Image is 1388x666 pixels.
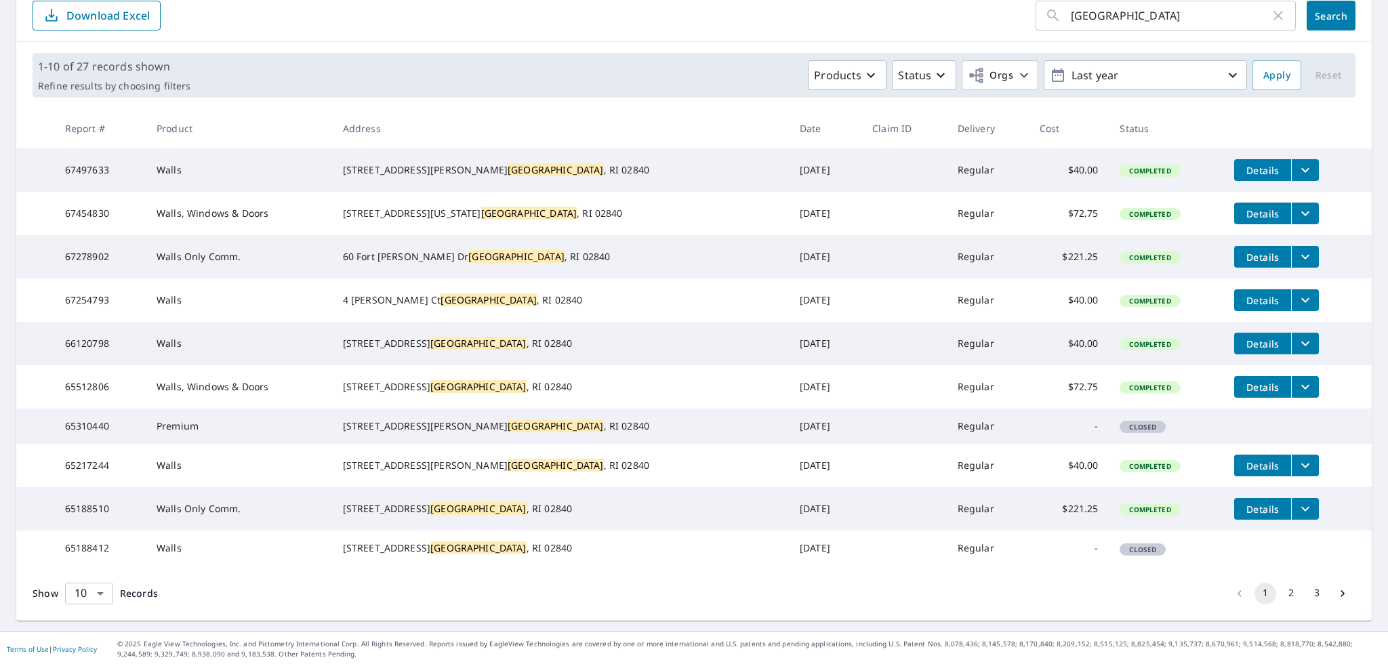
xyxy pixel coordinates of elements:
[441,293,537,306] mark: [GEOGRAPHIC_DATA]
[1242,164,1283,177] span: Details
[343,337,778,350] div: [STREET_ADDRESS] , RI 02840
[1029,148,1109,192] td: $40.00
[1029,108,1109,148] th: Cost
[1242,381,1283,394] span: Details
[117,639,1381,659] p: © 2025 Eagle View Technologies, Inc. and Pictometry International Corp. All Rights Reserved. Repo...
[947,148,1029,192] td: Regular
[789,530,861,566] td: [DATE]
[1242,503,1283,516] span: Details
[430,380,527,393] mark: [GEOGRAPHIC_DATA]
[120,587,158,600] span: Records
[343,250,778,264] div: 60 Fort [PERSON_NAME] Dr , RI 02840
[947,235,1029,278] td: Regular
[54,530,146,566] td: 65188412
[1121,166,1179,175] span: Completed
[54,444,146,487] td: 65217244
[789,409,861,444] td: [DATE]
[54,235,146,278] td: 67278902
[1291,498,1319,520] button: filesDropdownBtn-65188510
[1307,1,1355,30] button: Search
[789,487,861,530] td: [DATE]
[1291,376,1319,398] button: filesDropdownBtn-65512806
[1121,253,1179,262] span: Completed
[1234,289,1291,311] button: detailsBtn-67254793
[1242,459,1283,472] span: Details
[468,250,565,263] mark: [GEOGRAPHIC_DATA]
[343,293,778,307] div: 4 [PERSON_NAME] Ct , RI 02840
[1029,365,1109,409] td: $72.75
[962,60,1038,90] button: Orgs
[1066,64,1225,87] p: Last year
[789,235,861,278] td: [DATE]
[146,148,332,192] td: Walls
[508,419,604,432] mark: [GEOGRAPHIC_DATA]
[508,163,604,176] mark: [GEOGRAPHIC_DATA]
[54,322,146,365] td: 66120798
[1332,583,1353,604] button: Go to next page
[1121,209,1179,219] span: Completed
[146,192,332,235] td: Walls, Windows & Doors
[1234,159,1291,181] button: detailsBtn-67497633
[54,409,146,444] td: 65310440
[1227,583,1355,604] nav: pagination navigation
[53,644,97,654] a: Privacy Policy
[343,502,778,516] div: [STREET_ADDRESS] , RI 02840
[1252,60,1301,90] button: Apply
[430,502,527,515] mark: [GEOGRAPHIC_DATA]
[789,444,861,487] td: [DATE]
[343,163,778,177] div: [STREET_ADDRESS][PERSON_NAME] , RI 02840
[1121,339,1179,349] span: Completed
[1029,530,1109,566] td: -
[146,409,332,444] td: Premium
[343,207,778,220] div: [STREET_ADDRESS][US_STATE] , RI 02840
[146,278,332,322] td: Walls
[1121,296,1179,306] span: Completed
[430,337,527,350] mark: [GEOGRAPHIC_DATA]
[508,459,604,472] mark: [GEOGRAPHIC_DATA]
[1234,498,1291,520] button: detailsBtn-65188510
[1029,278,1109,322] td: $40.00
[146,487,332,530] td: Walls Only Comm.
[33,1,161,30] button: Download Excel
[7,645,97,653] p: |
[968,67,1013,84] span: Orgs
[1318,9,1345,22] span: Search
[1263,67,1290,84] span: Apply
[7,644,49,654] a: Terms of Use
[1234,455,1291,476] button: detailsBtn-65217244
[343,380,778,394] div: [STREET_ADDRESS] , RI 02840
[1291,246,1319,268] button: filesDropdownBtn-67278902
[146,235,332,278] td: Walls Only Comm.
[430,541,527,554] mark: [GEOGRAPHIC_DATA]
[1280,583,1302,604] button: Go to page 2
[789,365,861,409] td: [DATE]
[481,207,577,220] mark: [GEOGRAPHIC_DATA]
[33,587,58,600] span: Show
[146,444,332,487] td: Walls
[1121,505,1179,514] span: Completed
[1291,159,1319,181] button: filesDropdownBtn-67497633
[1242,294,1283,307] span: Details
[947,409,1029,444] td: Regular
[66,8,150,23] p: Download Excel
[1029,444,1109,487] td: $40.00
[808,60,886,90] button: Products
[1291,333,1319,354] button: filesDropdownBtn-66120798
[1254,583,1276,604] button: page 1
[54,278,146,322] td: 67254793
[1291,455,1319,476] button: filesDropdownBtn-65217244
[947,444,1029,487] td: Regular
[54,108,146,148] th: Report #
[789,148,861,192] td: [DATE]
[1234,203,1291,224] button: detailsBtn-67454830
[343,419,778,433] div: [STREET_ADDRESS][PERSON_NAME] , RI 02840
[1029,409,1109,444] td: -
[1044,60,1247,90] button: Last year
[38,80,190,92] p: Refine results by choosing filters
[789,192,861,235] td: [DATE]
[1242,207,1283,220] span: Details
[947,278,1029,322] td: Regular
[146,530,332,566] td: Walls
[1121,383,1179,392] span: Completed
[1234,246,1291,268] button: detailsBtn-67278902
